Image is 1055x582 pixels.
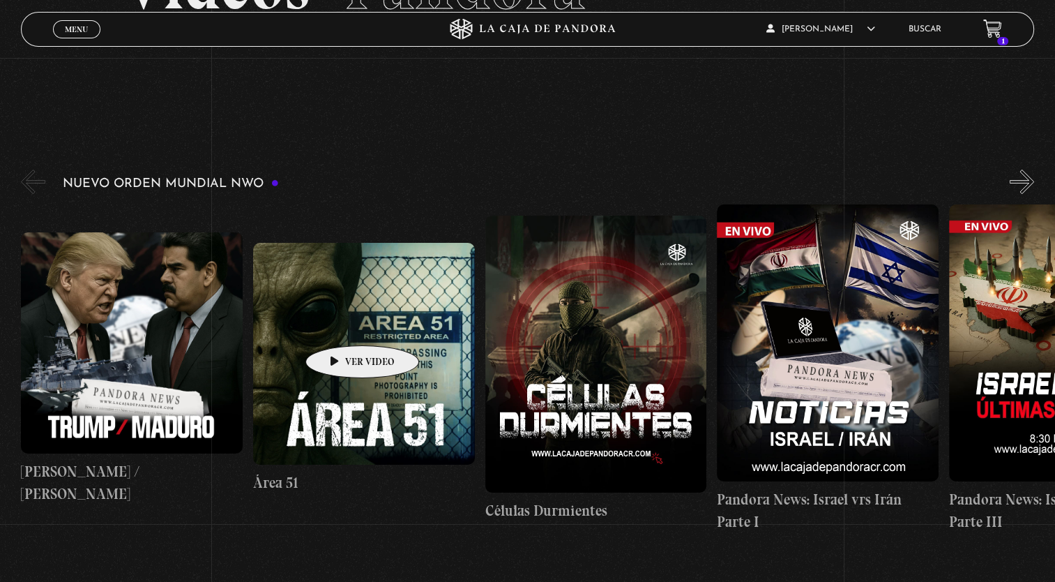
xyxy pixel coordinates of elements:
[909,25,941,33] a: Buscar
[485,500,707,522] h4: Células Durmientes
[1010,170,1034,194] button: Next
[63,177,279,191] h3: Nuevo Orden Mundial NWO
[21,170,45,194] button: Previous
[21,204,243,532] a: [PERSON_NAME] / [PERSON_NAME]
[766,25,875,33] span: [PERSON_NAME]
[253,204,475,532] a: Área 51
[717,204,939,532] a: Pandora News: Israel vrs Irán Parte I
[253,472,475,494] h4: Área 51
[60,36,93,46] span: Cerrar
[65,25,88,33] span: Menu
[717,488,939,532] h4: Pandora News: Israel vrs Irán Parte I
[485,204,707,532] a: Células Durmientes
[21,461,243,505] h4: [PERSON_NAME] / [PERSON_NAME]
[997,37,1008,45] span: 1
[983,20,1002,38] a: 1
